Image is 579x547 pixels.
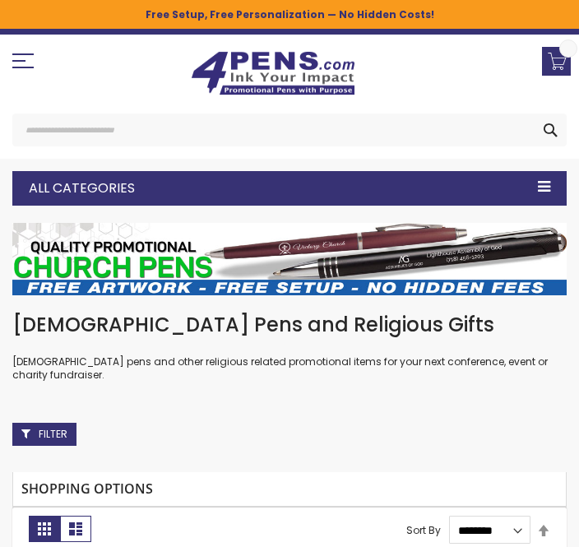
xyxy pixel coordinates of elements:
[12,312,567,382] div: [DEMOGRAPHIC_DATA] pens and other religious related promotional items for your next conference, e...
[13,472,566,508] strong: Shopping Options
[29,516,60,542] strong: Grid
[12,312,567,338] h1: [DEMOGRAPHIC_DATA] Pens and Religious Gifts
[406,523,441,537] label: Sort By
[191,51,355,95] img: 4Pens Custom Pens and Promotional Products
[12,223,567,296] img: Church Pens and Religious Gifts
[12,171,567,206] div: All Categories
[12,423,76,446] strong: Filter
